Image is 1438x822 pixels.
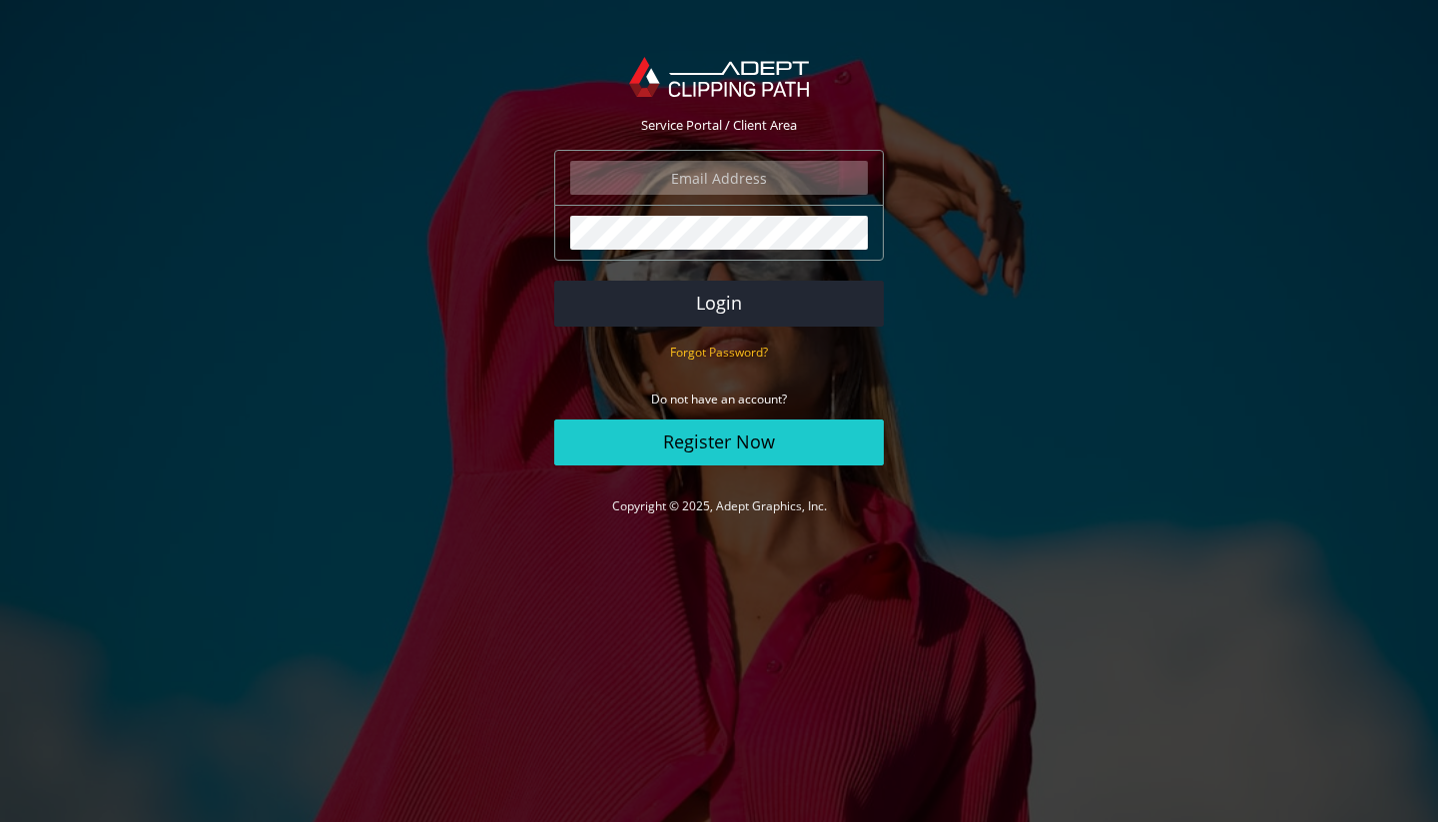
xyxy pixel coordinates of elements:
a: Copyright © 2025, Adept Graphics, Inc. [612,497,827,514]
small: Forgot Password? [670,344,768,361]
span: Service Portal / Client Area [641,116,797,134]
img: Adept Graphics [629,57,808,97]
small: Do not have an account? [651,391,787,408]
button: Login [554,281,884,327]
a: Register Now [554,419,884,465]
input: Email Address [570,161,868,195]
a: Forgot Password? [670,343,768,361]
